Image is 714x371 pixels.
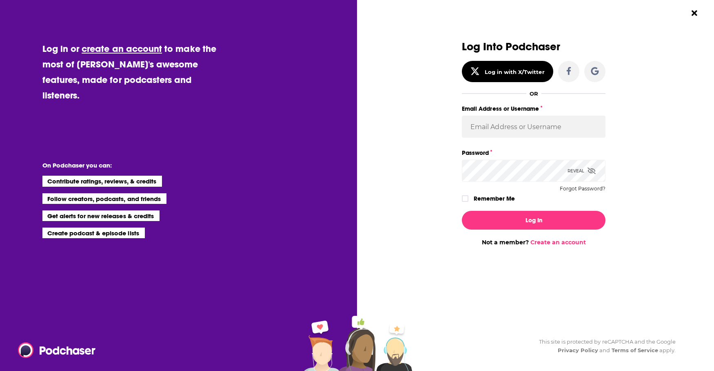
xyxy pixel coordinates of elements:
[474,193,515,204] label: Remember Me
[18,342,90,358] a: Podchaser - Follow, Share and Rate Podcasts
[568,160,596,182] div: Reveal
[42,193,167,204] li: Follow creators, podcasts, and friends
[532,337,676,355] div: This site is protected by reCAPTCHA and the Google and apply.
[485,69,545,75] div: Log in with X/Twitter
[462,239,605,246] div: Not a member?
[687,5,702,21] button: Close Button
[560,186,605,192] button: Forgot Password?
[530,90,538,97] div: OR
[462,116,605,138] input: Email Address or Username
[42,210,160,221] li: Get alerts for new releases & credits
[42,228,145,238] li: Create podcast & episode lists
[612,347,659,353] a: Terms of Service
[530,239,586,246] a: Create an account
[462,211,605,230] button: Log In
[558,347,599,353] a: Privacy Policy
[18,342,96,358] img: Podchaser - Follow, Share and Rate Podcasts
[42,176,162,186] li: Contribute ratings, reviews, & credits
[462,41,605,53] h3: Log Into Podchaser
[462,61,553,82] button: Log in with X/Twitter
[82,43,162,54] a: create an account
[462,148,605,158] label: Password
[462,103,605,114] label: Email Address or Username
[42,161,206,169] li: On Podchaser you can:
